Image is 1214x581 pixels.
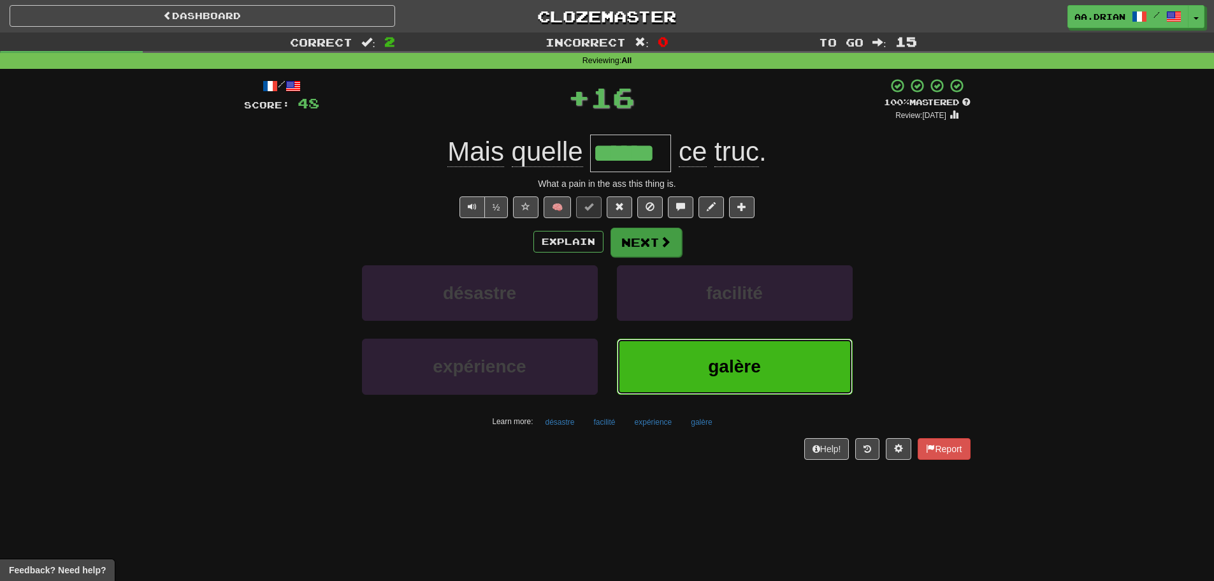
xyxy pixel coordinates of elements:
[671,136,766,167] span: .
[546,36,626,48] span: Incorrect
[1067,5,1189,28] a: aa.drian /
[447,136,504,167] span: Mais
[361,37,375,48] span: :
[576,196,602,218] button: Set this sentence to 100% Mastered (alt+m)
[706,283,763,303] span: facilité
[884,97,971,108] div: Mastered
[384,34,395,49] span: 2
[512,136,583,167] span: quelle
[544,196,571,218] button: 🧠
[607,196,632,218] button: Reset to 0% Mastered (alt+r)
[513,196,538,218] button: Favorite sentence (alt+f)
[244,99,290,110] span: Score:
[298,95,319,111] span: 48
[635,37,649,48] span: :
[819,36,864,48] span: To go
[457,196,509,218] div: Text-to-speech controls
[568,78,590,116] span: +
[433,357,526,376] span: expérience
[668,196,693,218] button: Discuss sentence (alt+u)
[290,36,352,48] span: Correct
[918,438,970,460] button: Report
[484,196,509,218] button: ½
[684,413,719,432] button: galère
[628,413,679,432] button: expérience
[617,265,853,321] button: facilité
[658,34,668,49] span: 0
[708,357,761,376] span: galère
[621,56,632,65] strong: All
[729,196,755,218] button: Add to collection (alt+a)
[533,231,603,253] button: Explain
[714,136,759,167] span: truc
[492,417,533,426] small: Learn more:
[895,34,917,49] span: 15
[9,564,106,577] span: Open feedback widget
[459,196,485,218] button: Play sentence audio (ctl+space)
[10,5,395,27] a: Dashboard
[414,5,800,27] a: Clozemaster
[244,78,319,94] div: /
[884,97,909,107] span: 100 %
[679,136,707,167] span: ce
[1153,10,1160,19] span: /
[244,177,971,190] div: What a pain in the ass this thing is.
[538,413,582,432] button: désastre
[590,81,635,113] span: 16
[362,339,598,394] button: expérience
[804,438,849,460] button: Help!
[855,438,879,460] button: Round history (alt+y)
[1074,11,1125,22] span: aa.drian
[611,228,682,257] button: Next
[617,339,853,394] button: galère
[443,283,516,303] span: désastre
[362,265,598,321] button: désastre
[895,111,946,120] small: Review: [DATE]
[637,196,663,218] button: Ignore sentence (alt+i)
[698,196,724,218] button: Edit sentence (alt+d)
[872,37,886,48] span: :
[587,413,623,432] button: facilité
